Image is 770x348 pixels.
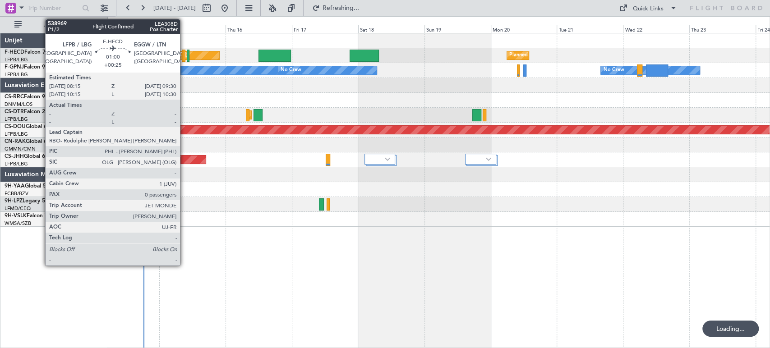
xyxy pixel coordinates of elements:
[292,25,358,33] div: Fri 17
[5,124,56,129] a: CS-DOUGlobal 6500
[491,25,557,33] div: Mon 20
[5,71,28,78] a: LFPB/LBG
[5,160,28,167] a: LFPB/LBG
[109,18,124,26] div: [DATE]
[5,56,28,63] a: LFPB/LBG
[28,1,79,15] input: Trip Number
[5,64,58,70] a: F-GPNJFalcon 900EX
[46,49,188,62] div: Planned Maint [GEOGRAPHIC_DATA] ([GEOGRAPHIC_DATA])
[5,154,24,159] span: CS-JHH
[424,25,491,33] div: Sun 19
[5,213,27,219] span: 9H-VSLK
[308,1,362,15] button: Refreshing...
[486,157,491,161] img: arrow-gray.svg
[623,25,689,33] div: Wed 22
[5,116,28,123] a: LFPB/LBG
[5,50,49,55] a: F-HECDFalcon 7X
[5,183,25,189] span: 9H-YAA
[5,190,28,197] a: FCBB/BZV
[5,131,28,137] a: LFPB/LBG
[702,321,759,337] div: Loading...
[226,25,292,33] div: Thu 16
[5,183,55,189] a: 9H-YAAGlobal 5000
[5,94,24,100] span: CS-RRC
[603,64,624,77] div: No Crew
[5,213,51,219] a: 9H-VSLKFalcon 7X
[689,25,756,33] div: Thu 23
[322,5,360,11] span: Refreshing...
[5,101,32,108] a: DNMM/LOS
[358,25,424,33] div: Sat 18
[509,49,651,62] div: Planned Maint [GEOGRAPHIC_DATA] ([GEOGRAPHIC_DATA])
[5,124,26,129] span: CS-DOU
[5,109,55,114] a: CS-DTRFalcon 2000
[5,205,31,212] a: LFMD/CEQ
[159,25,226,33] div: Wed 15
[10,18,98,32] button: All Aircraft
[153,4,196,12] span: [DATE] - [DATE]
[385,157,390,161] img: arrow-gray.svg
[93,25,159,33] div: Tue 14
[557,25,623,33] div: Tue 21
[5,220,31,227] a: WMSA/SZB
[5,198,23,204] span: 9H-LPZ
[633,5,664,14] div: Quick Links
[5,139,56,144] a: CN-RAKGlobal 6000
[5,94,58,100] a: CS-RRCFalcon 900LX
[5,154,55,159] a: CS-JHHGlobal 6000
[615,1,682,15] button: Quick Links
[5,50,24,55] span: F-HECD
[5,109,24,114] span: CS-DTR
[5,146,36,152] a: GMMN/CMN
[5,139,26,144] span: CN-RAK
[280,64,301,77] div: No Crew
[23,22,95,28] span: All Aircraft
[5,198,51,204] a: 9H-LPZLegacy 500
[5,64,24,70] span: F-GPNJ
